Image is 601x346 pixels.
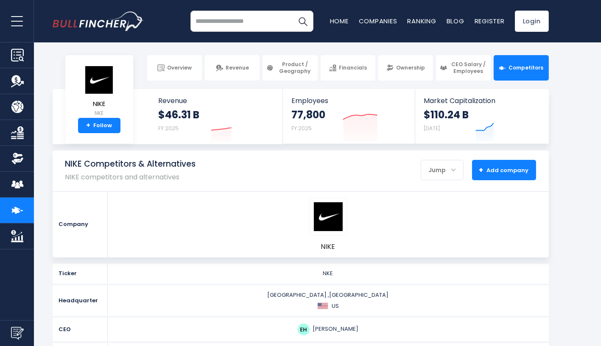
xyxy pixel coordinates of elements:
h1: NIKE Competitors & Alternatives [65,159,196,170]
a: Blog [447,17,464,25]
a: Register [475,17,505,25]
span: Competitors [509,64,543,71]
p: NIKE competitors and alternatives [65,173,196,181]
span: Add company [479,166,529,174]
strong: + [479,165,484,175]
a: Financials [321,55,375,81]
a: Competitors [494,55,548,81]
a: Market Capitalization $110.24 B [DATE] [415,89,548,144]
small: NKE [84,109,114,117]
a: Companies [359,17,397,25]
strong: $46.31 B [159,108,200,121]
a: CEO Salary / Employees [436,55,491,81]
div: CEO [53,318,108,341]
span: NIKE [84,100,114,108]
div: Ticker [53,264,108,283]
a: NIKE NKE [84,65,115,118]
button: Search [292,11,313,32]
img: bullfincher logo [53,11,144,31]
span: Overview [167,64,192,71]
a: Ranking [408,17,436,25]
small: FY 2025 [159,125,179,132]
span: Revenue [226,64,249,71]
span: US [332,302,339,310]
a: Home [330,17,349,25]
strong: 77,800 [291,108,325,121]
small: [DATE] [424,125,440,132]
span: Revenue [159,97,274,105]
button: +Add company [472,160,536,180]
strong: + [86,122,90,129]
div: Headquarter [53,285,108,316]
a: Revenue $46.31 B FY 2025 [150,89,283,144]
span: Market Capitalization [424,97,539,105]
span: Product / Geography [276,61,313,74]
span: Ownership [396,64,425,71]
span: Employees [291,97,406,105]
div: [GEOGRAPHIC_DATA] ,[GEOGRAPHIC_DATA] [110,291,546,310]
a: Overview [147,55,202,81]
div: NKE [110,270,546,277]
a: Login [515,11,549,32]
a: Employees 77,800 FY 2025 [283,89,415,144]
span: Financials [339,64,367,71]
a: Product / Geography [263,55,317,81]
div: [PERSON_NAME] [110,324,546,335]
a: Ownership [378,55,433,81]
div: Company [53,192,108,257]
img: Ownership [11,152,24,165]
small: FY 2025 [291,125,312,132]
strong: $110.24 B [424,108,469,121]
a: Go to homepage [53,11,144,31]
div: Jump [421,161,463,179]
a: Revenue [205,55,260,81]
a: +Follow [78,118,120,133]
img: NKE logo [314,202,343,231]
span: NIKE [321,242,335,251]
span: CEO Salary / Employees [450,61,487,74]
a: NKE logo NIKE [309,198,347,251]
